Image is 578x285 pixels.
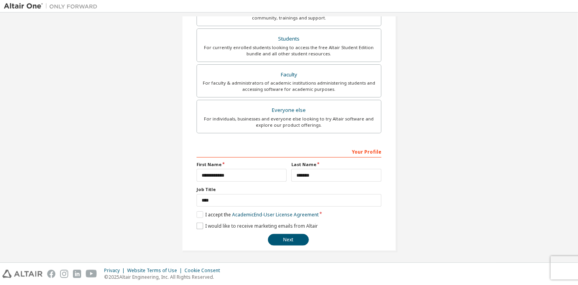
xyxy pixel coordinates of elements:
img: altair_logo.svg [2,270,43,278]
label: I would like to receive marketing emails from Altair [197,223,318,229]
div: For individuals, businesses and everyone else looking to try Altair software and explore our prod... [202,116,376,128]
div: Cookie Consent [184,267,225,274]
button: Next [268,234,309,246]
img: youtube.svg [86,270,97,278]
div: Faculty [202,69,376,80]
img: instagram.svg [60,270,68,278]
label: First Name [197,161,287,168]
img: facebook.svg [47,270,55,278]
div: Website Terms of Use [127,267,184,274]
label: I accept the [197,211,319,218]
img: linkedin.svg [73,270,81,278]
p: © 2025 Altair Engineering, Inc. All Rights Reserved. [104,274,225,280]
a: Academic End-User License Agreement [232,211,319,218]
div: For faculty & administrators of academic institutions administering students and accessing softwa... [202,80,376,92]
div: Your Profile [197,145,381,158]
div: Everyone else [202,105,376,116]
img: Altair One [4,2,101,10]
label: Job Title [197,186,381,193]
div: Students [202,34,376,44]
div: Privacy [104,267,127,274]
div: For currently enrolled students looking to access the free Altair Student Edition bundle and all ... [202,44,376,57]
label: Last Name [291,161,381,168]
